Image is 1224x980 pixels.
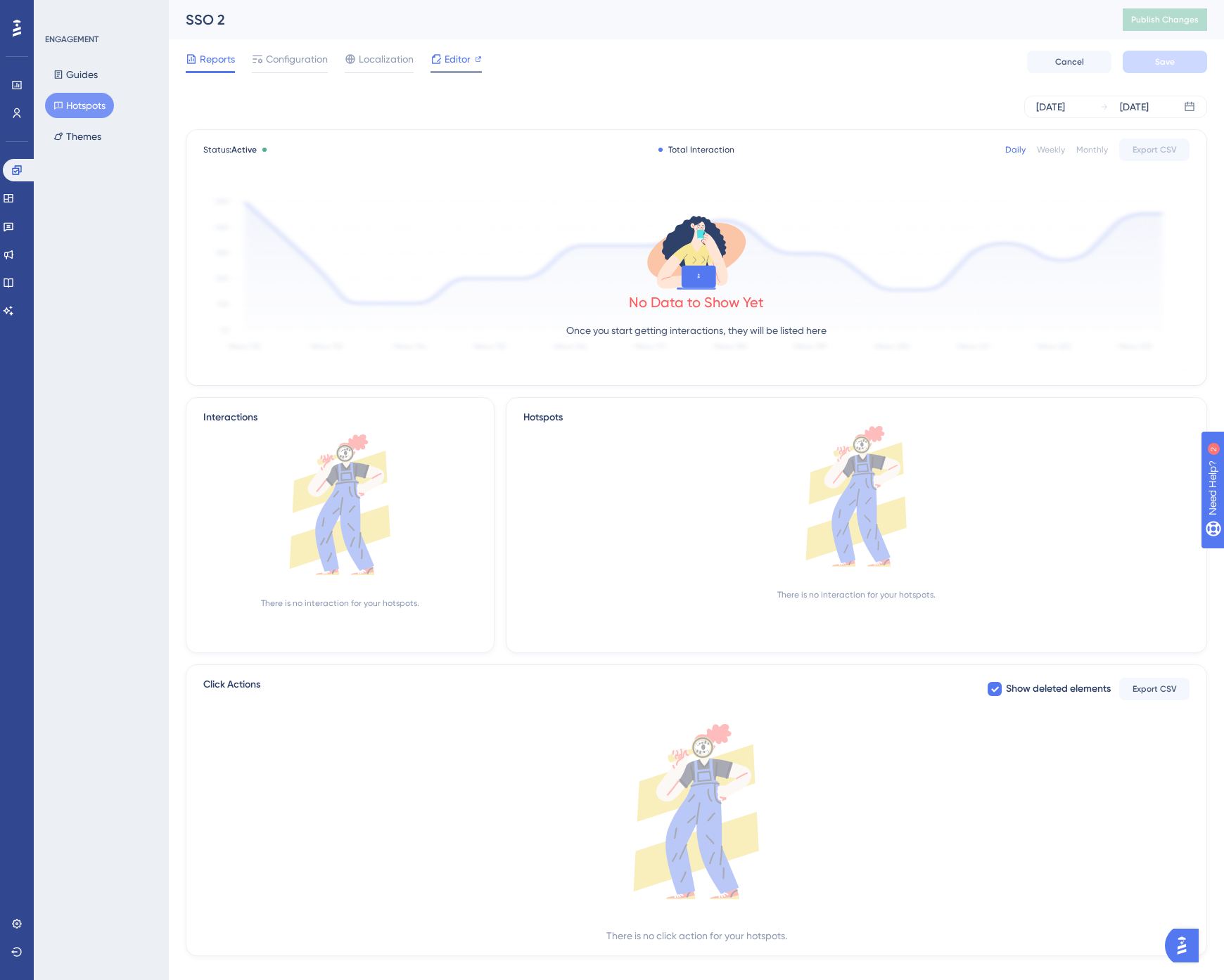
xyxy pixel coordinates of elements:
div: Total Interaction [658,144,734,155]
div: Weekly [1037,144,1065,155]
button: Save [1123,51,1207,73]
div: Interactions [203,409,257,426]
span: Need Help? [33,4,88,20]
button: Export CSV [1119,678,1190,700]
p: Once you start getting interactions, they will be listed here [566,322,827,339]
button: Publish Changes [1123,8,1207,31]
span: Save [1155,56,1175,67]
div: There is no interaction for your hotspots. [777,589,936,600]
button: Hotspots [45,93,114,118]
span: Active [231,145,257,155]
button: Guides [45,62,106,87]
div: No Data to Show Yet [629,292,764,312]
div: [DATE] [1120,98,1149,115]
span: Publish Changes [1131,14,1199,25]
div: Hotspots [523,409,1190,426]
button: Export CSV [1119,138,1190,161]
span: Editor [445,51,471,67]
span: Show deleted elements [1006,681,1111,697]
div: There is no interaction for your hotspots. [261,598,419,609]
div: There is no click action for your hotspots. [606,927,787,944]
div: [DATE] [1036,98,1065,115]
span: Reports [200,51,235,67]
div: Daily [1005,144,1026,155]
div: SSO 2 [186,10,1088,30]
iframe: UserGuiding AI Assistant Launcher [1165,924,1207,967]
span: Status: [203,144,257,155]
div: ENGAGEMENT [45,34,98,45]
div: 2 [97,7,101,18]
span: Configuration [266,51,328,67]
span: Export CSV [1133,683,1177,695]
span: Localization [359,51,414,67]
button: Themes [45,124,110,149]
button: Cancel [1027,51,1111,73]
span: Click Actions [203,676,260,702]
span: Export CSV [1133,144,1177,155]
span: Cancel [1055,56,1084,67]
div: Monthly [1076,144,1108,155]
